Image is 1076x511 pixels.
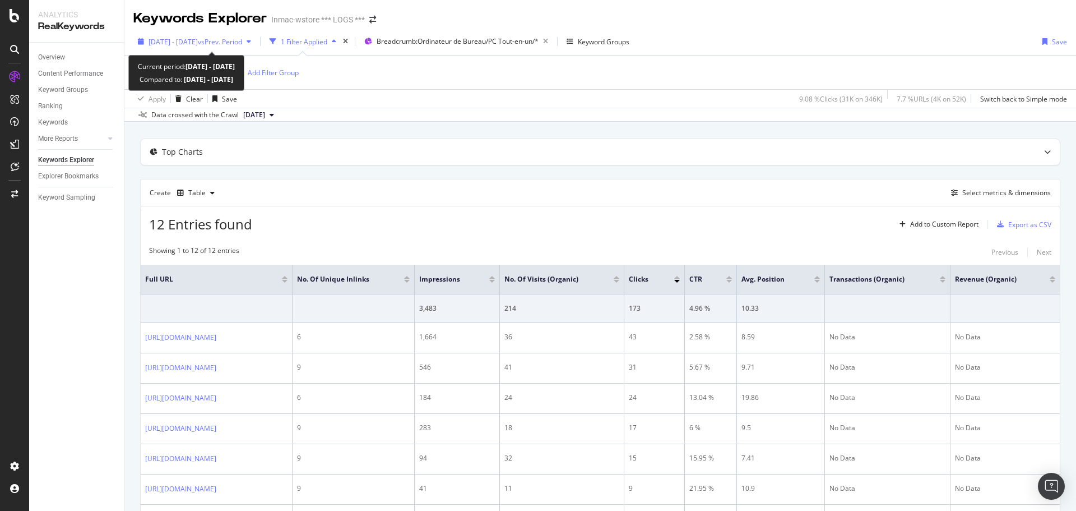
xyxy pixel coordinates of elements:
div: 11 [504,484,619,494]
div: Keyword Sampling [38,192,95,204]
div: 21.95 % [689,484,732,494]
div: 173 [629,303,680,314]
span: Clicks [629,274,657,284]
div: 3,483 [419,303,495,314]
div: Apply [149,94,166,104]
div: More Reports [38,133,78,145]
div: 184 [419,393,495,403]
a: [URL][DOMAIN_NAME] [145,393,216,404]
div: 41 [504,362,619,372]
button: Export as CSV [992,215,1051,233]
div: Content Performance [38,68,103,80]
button: 1 Filter Applied [265,33,341,50]
div: No Data [955,423,1055,433]
div: RealKeywords [38,20,115,33]
span: CTR [689,274,710,284]
span: [DATE] - [DATE] [149,37,198,47]
a: Keywords [38,117,116,128]
div: 8.59 [741,332,820,342]
div: No Data [829,423,945,433]
span: Impressions [419,274,472,284]
div: 214 [504,303,619,314]
div: Add Filter Group [248,68,299,77]
div: Save [222,94,237,104]
div: 9 [297,423,410,433]
span: Revenue (Organic) [955,274,1033,284]
button: Add Filter Group [233,66,299,79]
div: 15 [629,453,680,463]
span: No. of Unique Inlinks [297,274,387,284]
div: 36 [504,332,619,342]
div: 19.86 [741,393,820,403]
button: Next [1037,246,1051,259]
div: Open Intercom Messenger [1038,473,1065,500]
button: Switch back to Simple mode [976,90,1067,108]
div: Compared to: [140,73,233,86]
span: 2025 Jun. 16th [243,110,265,120]
div: Keywords Explorer [38,154,94,166]
div: 9.71 [741,362,820,372]
a: [URL][DOMAIN_NAME] [145,332,216,343]
div: Keyword Groups [578,37,629,47]
span: 12 Entries found [149,215,252,233]
div: 9 [297,453,410,463]
div: Showing 1 to 12 of 12 entries [149,246,239,259]
div: 6 % [689,423,732,433]
b: [DATE] - [DATE] [182,75,233,84]
a: [URL][DOMAIN_NAME] [145,453,216,464]
div: 7.41 [741,453,820,463]
div: 2.58 % [689,332,732,342]
span: Full URL [145,274,265,284]
div: 94 [419,453,495,463]
button: Previous [991,246,1018,259]
div: No Data [955,484,1055,494]
button: Save [1038,33,1067,50]
div: No Data [955,332,1055,342]
div: No Data [955,453,1055,463]
a: [URL][DOMAIN_NAME] [145,484,216,495]
div: No Data [829,393,945,403]
div: 15.95 % [689,453,732,463]
a: Keyword Sampling [38,192,116,204]
b: [DATE] - [DATE] [185,62,235,71]
div: 10.9 [741,484,820,494]
div: 9 [629,484,680,494]
div: Current period: [138,60,235,73]
div: 24 [629,393,680,403]
div: 43 [629,332,680,342]
div: Top Charts [162,146,203,158]
div: 24 [504,393,619,403]
div: 9 [297,484,410,494]
span: No. of Visits (Organic) [504,274,597,284]
div: 5.67 % [689,362,732,372]
div: 31 [629,362,680,372]
div: Clear [186,94,203,104]
div: Ranking [38,100,63,112]
div: Overview [38,52,65,63]
div: Explorer Bookmarks [38,171,99,182]
a: Keywords Explorer [38,154,116,166]
div: No Data [955,362,1055,372]
div: Keywords [38,117,68,128]
div: Add to Custom Report [910,221,978,228]
button: Breadcrumb:Ordinateur de Bureau/PC Tout-en-un/* [360,33,553,50]
div: 9.5 [741,423,820,433]
div: Select metrics & dimensions [962,188,1051,197]
div: 1 Filter Applied [281,37,327,47]
div: No Data [829,362,945,372]
div: Switch back to Simple mode [980,94,1067,104]
div: Keyword Groups [38,84,88,96]
div: Keywords Explorer [133,9,267,28]
div: 6 [297,393,410,403]
div: 546 [419,362,495,372]
a: Ranking [38,100,116,112]
div: No Data [829,453,945,463]
div: 18 [504,423,619,433]
a: Keyword Groups [38,84,116,96]
div: Export as CSV [1008,220,1051,229]
div: 1,664 [419,332,495,342]
span: Transactions (Organic) [829,274,923,284]
button: [DATE] [239,108,279,122]
a: Content Performance [38,68,116,80]
div: 13.04 % [689,393,732,403]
